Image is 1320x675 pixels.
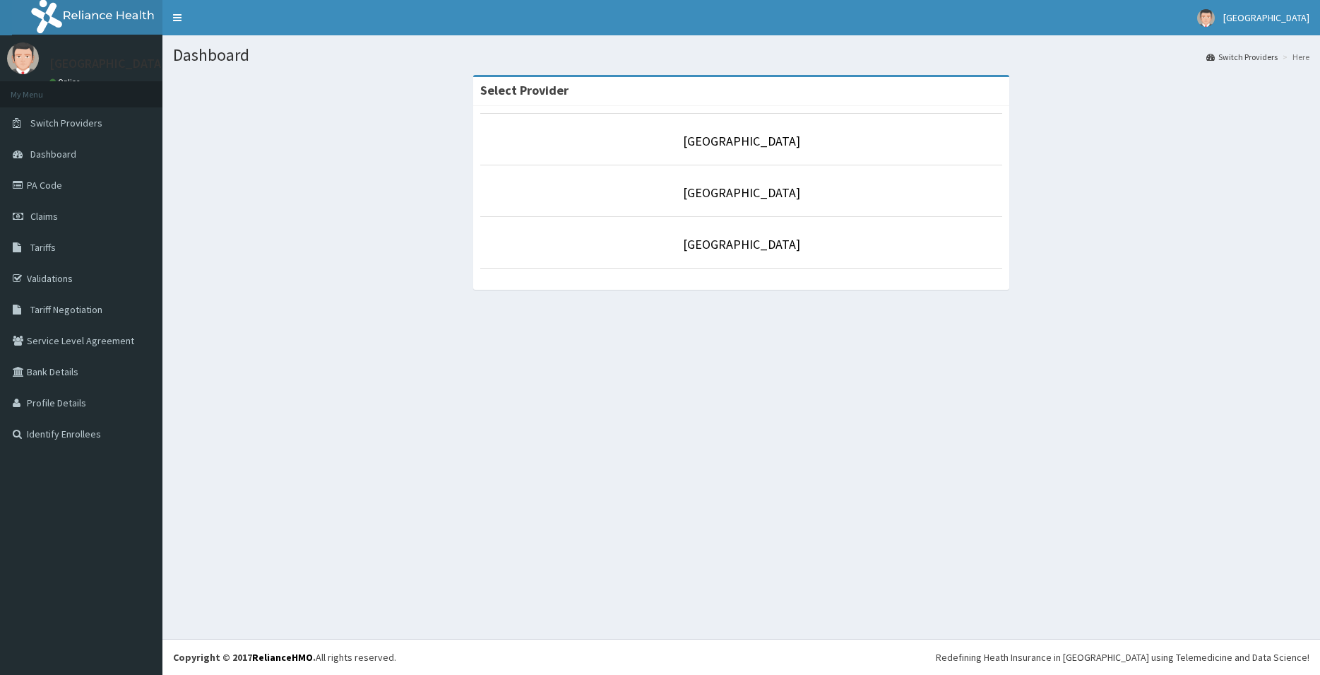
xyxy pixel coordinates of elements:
span: Dashboard [30,148,76,160]
a: RelianceHMO [252,651,313,664]
li: Here [1279,51,1309,63]
div: Redefining Heath Insurance in [GEOGRAPHIC_DATA] using Telemedicine and Data Science! [936,650,1309,664]
footer: All rights reserved. [162,639,1320,675]
strong: Select Provider [480,82,569,98]
span: [GEOGRAPHIC_DATA] [1223,11,1309,24]
span: Switch Providers [30,117,102,129]
strong: Copyright © 2017 . [173,651,316,664]
a: Switch Providers [1206,51,1278,63]
span: Tariff Negotiation [30,303,102,316]
a: [GEOGRAPHIC_DATA] [683,133,800,149]
span: Claims [30,210,58,223]
a: Online [49,77,83,87]
img: User Image [1197,9,1215,27]
a: [GEOGRAPHIC_DATA] [683,236,800,252]
p: [GEOGRAPHIC_DATA] [49,57,166,70]
img: User Image [7,42,39,74]
a: [GEOGRAPHIC_DATA] [683,184,800,201]
span: Tariffs [30,241,56,254]
h1: Dashboard [173,46,1309,64]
